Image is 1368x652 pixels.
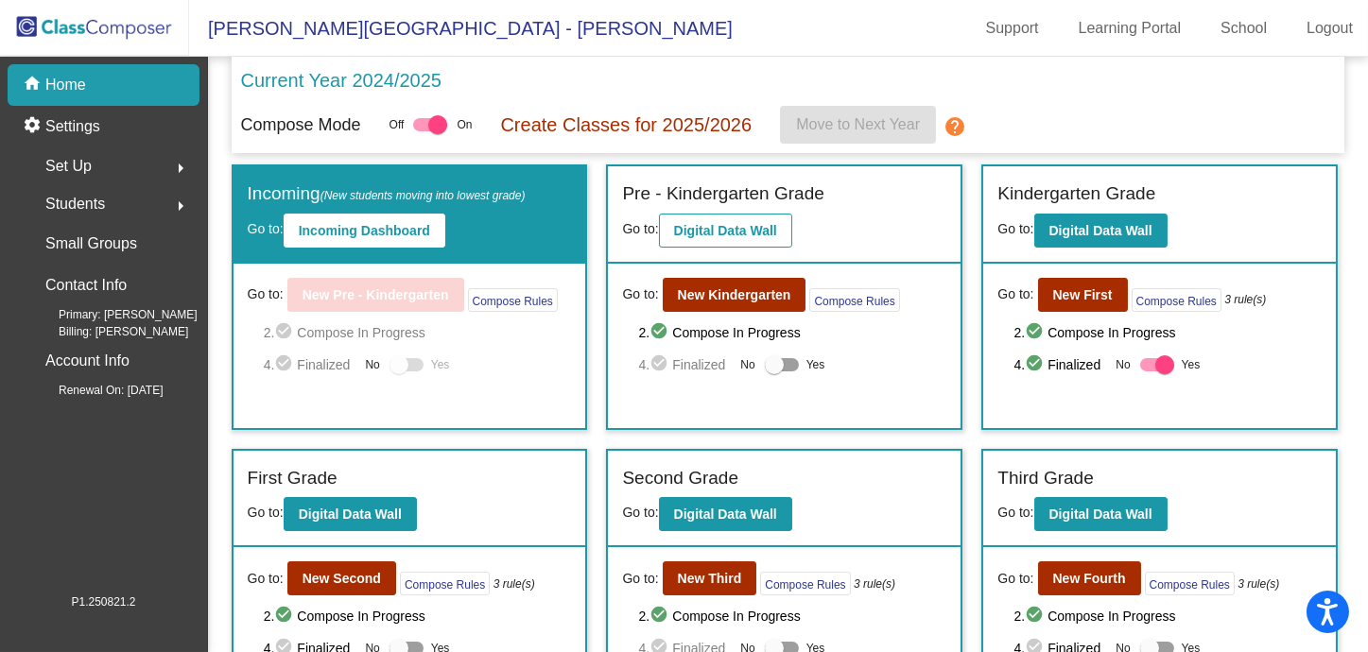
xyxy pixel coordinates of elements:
button: Compose Rules [468,288,558,312]
span: 4. Finalized [264,353,356,376]
button: Compose Rules [400,572,490,595]
span: 2. Compose In Progress [1014,605,1323,627]
span: Students [45,191,105,217]
button: New Pre - Kindergarten [287,278,464,312]
span: Yes [806,353,825,376]
mat-icon: check_circle [649,605,672,627]
button: Compose Rules [809,288,899,312]
label: First Grade [248,465,338,492]
span: No [365,356,379,373]
span: Go to: [248,221,284,236]
a: Support [971,13,1054,43]
p: Small Groups [45,231,137,257]
mat-icon: home [23,74,45,96]
label: Pre - Kindergarten Grade [622,180,823,208]
span: Go to: [248,284,284,304]
mat-icon: check_circle [274,605,297,627]
span: 4. Finalized [639,353,732,376]
span: Go to: [997,221,1033,236]
i: 3 rule(s) [1238,575,1279,592]
p: Settings [45,115,100,138]
button: New Kindergarten [663,278,806,312]
b: Digital Data Wall [299,506,402,522]
i: 3 rule(s) [854,575,895,592]
a: Logout [1291,13,1368,43]
mat-icon: check_circle [274,353,297,376]
span: No [740,356,754,373]
label: Second Grade [622,465,738,492]
b: New First [1053,287,1113,302]
b: Digital Data Wall [674,506,777,522]
p: Create Classes for 2025/2026 [500,111,752,139]
span: Set Up [45,153,92,180]
span: Go to: [997,569,1033,589]
button: Digital Data Wall [1034,214,1168,248]
span: Go to: [248,569,284,589]
span: Go to: [622,505,658,520]
span: No [1116,356,1130,373]
button: New Third [663,561,757,595]
span: Renewal On: [DATE] [28,382,163,399]
b: New Kindergarten [678,287,791,302]
span: 2. Compose In Progress [264,605,572,627]
span: [PERSON_NAME][GEOGRAPHIC_DATA] - [PERSON_NAME] [189,13,733,43]
span: On [457,116,472,133]
label: Kindergarten Grade [997,180,1155,208]
mat-icon: check_circle [1025,321,1048,344]
button: Incoming Dashboard [284,214,445,248]
mat-icon: settings [23,115,45,138]
span: Off [390,116,405,133]
b: Digital Data Wall [674,223,777,238]
i: 3 rule(s) [494,575,535,592]
b: New Pre - Kindergarten [303,287,449,302]
span: 2. Compose In Progress [264,321,572,344]
b: Incoming Dashboard [299,223,430,238]
mat-icon: help [944,115,966,138]
button: Move to Next Year [780,106,936,144]
span: Go to: [622,221,658,236]
button: Digital Data Wall [659,497,792,531]
span: Go to: [248,505,284,520]
mat-icon: check_circle [1025,605,1048,627]
button: Digital Data Wall [1034,497,1168,531]
b: Digital Data Wall [1049,506,1152,522]
b: New Fourth [1053,571,1126,586]
mat-icon: check_circle [649,321,672,344]
p: Current Year 2024/2025 [241,66,442,94]
span: Billing: [PERSON_NAME] [28,323,188,340]
b: Digital Data Wall [1049,223,1152,238]
p: Home [45,74,86,96]
span: (New students moving into lowest grade) [320,189,526,202]
b: New Second [303,571,381,586]
p: Account Info [45,348,130,374]
span: Yes [1182,353,1201,376]
label: Incoming [248,180,526,208]
b: New Third [678,571,742,586]
span: 2. Compose In Progress [639,321,947,344]
span: Go to: [997,505,1033,520]
button: New First [1038,278,1128,312]
button: Digital Data Wall [659,214,792,248]
span: Go to: [622,569,658,589]
span: Go to: [997,284,1033,304]
span: 2. Compose In Progress [639,605,947,627]
mat-icon: check_circle [1025,353,1048,376]
mat-icon: check_circle [274,321,297,344]
span: Go to: [622,284,658,304]
button: Compose Rules [760,572,850,595]
p: Compose Mode [241,112,361,138]
mat-icon: arrow_right [169,157,192,180]
span: Move to Next Year [796,116,920,132]
a: School [1205,13,1282,43]
p: Contact Info [45,272,127,299]
mat-icon: check_circle [649,353,672,376]
button: New Fourth [1038,561,1141,595]
label: Third Grade [997,465,1093,492]
button: New Second [287,561,396,595]
a: Learning Portal [1064,13,1197,43]
span: 4. Finalized [1014,353,1107,376]
button: Compose Rules [1145,572,1235,595]
i: 3 rule(s) [1224,291,1266,308]
mat-icon: arrow_right [169,195,192,217]
span: Primary: [PERSON_NAME] [28,306,198,323]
